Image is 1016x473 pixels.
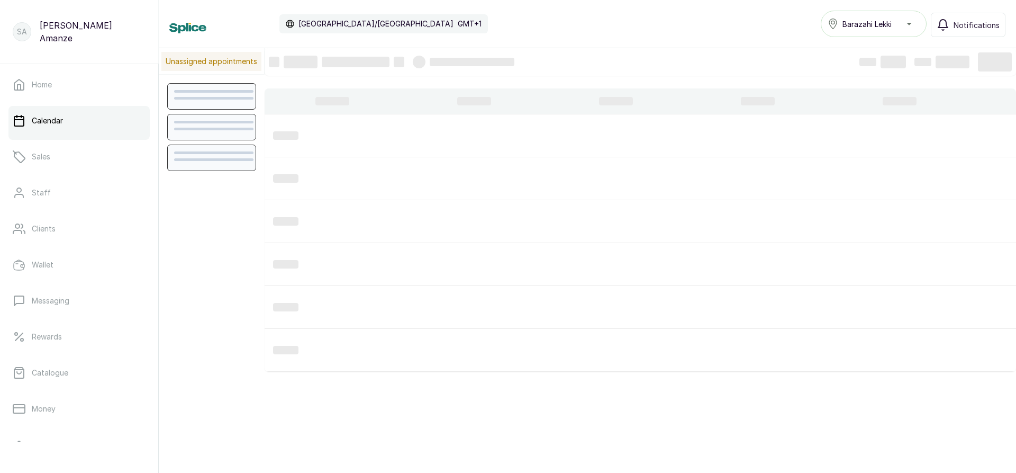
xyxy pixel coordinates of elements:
p: [GEOGRAPHIC_DATA]/[GEOGRAPHIC_DATA] [298,19,453,29]
span: Notifications [954,20,1000,31]
p: Clients [32,224,56,234]
p: Messaging [32,296,69,306]
a: Home [8,70,150,100]
p: Wallet [32,260,53,270]
p: Home [32,79,52,90]
a: Messaging [8,286,150,316]
p: Sales [32,151,50,162]
span: Barazahi Lekki [842,19,892,30]
button: Notifications [931,13,1005,37]
p: GMT+1 [458,19,482,29]
p: Catalogue [32,368,68,378]
button: Barazahi Lekki [821,11,927,37]
p: [PERSON_NAME] Amanze [40,19,146,44]
a: Money [8,394,150,424]
a: Staff [8,178,150,208]
p: Rewards [32,332,62,342]
a: Rewards [8,322,150,352]
a: Wallet [8,250,150,280]
a: Calendar [8,106,150,136]
a: Sales [8,142,150,172]
p: Unassigned appointments [161,52,261,71]
p: Staff [32,188,51,198]
p: Calendar [32,115,63,126]
a: Clients [8,214,150,244]
p: Settings [32,442,61,452]
a: Settings [8,432,150,462]
a: Catalogue [8,358,150,388]
p: SA [17,26,27,37]
p: Money [32,404,56,414]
